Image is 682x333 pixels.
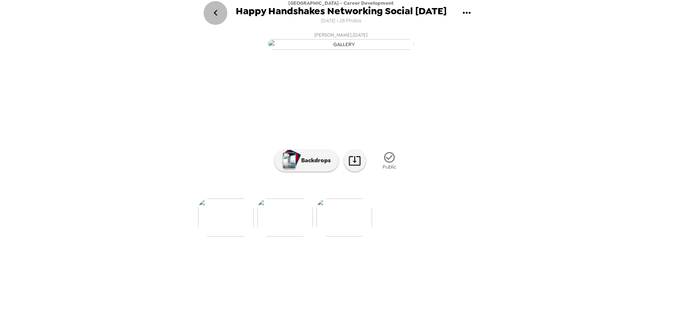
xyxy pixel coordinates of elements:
img: gallery [268,39,414,50]
img: gallery [317,198,372,236]
span: Happy Handshakes Networking Social [DATE] [236,6,447,16]
button: Public [371,147,408,174]
img: gallery [257,198,313,236]
button: gallery menu [455,1,478,25]
button: [PERSON_NAME],[DATE] [195,29,487,52]
button: go back [204,1,227,25]
span: Public [383,164,396,170]
span: [DATE] • 28 Photos [321,16,361,26]
span: [PERSON_NAME] , [DATE] [314,31,368,39]
p: Backdrops [298,156,331,165]
img: gallery [198,198,254,236]
button: Backdrops [274,150,338,171]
